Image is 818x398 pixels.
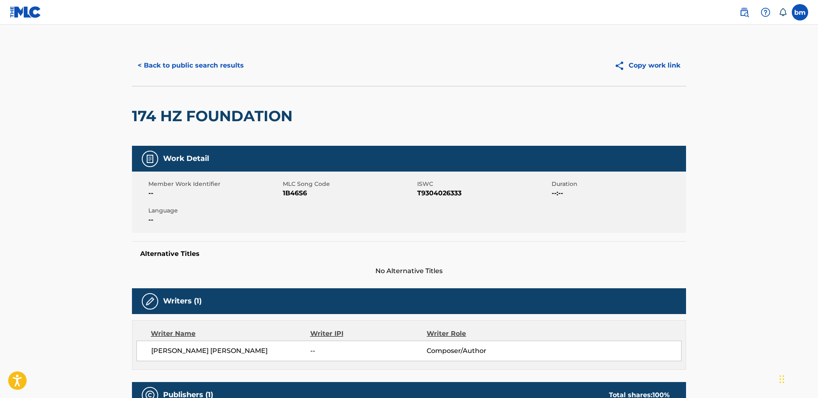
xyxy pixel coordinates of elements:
[777,359,818,398] iframe: Chat Widget
[151,329,310,339] div: Writer Name
[779,367,784,391] div: Drag
[417,188,550,198] span: T9304026333
[552,180,684,188] span: Duration
[614,61,629,71] img: Copy work link
[739,7,749,17] img: search
[132,266,686,276] span: No Alternative Titles
[145,154,155,164] img: Work Detail
[148,188,281,198] span: --
[148,180,281,188] span: Member Work Identifier
[151,346,310,356] span: [PERSON_NAME] [PERSON_NAME]
[609,55,686,76] button: Copy work link
[163,154,209,163] h5: Work Detail
[417,180,550,188] span: ISWC
[10,6,41,18] img: MLC Logo
[310,346,427,356] span: --
[761,7,770,17] img: help
[552,188,684,198] span: --:--
[140,250,678,258] h5: Alternative Titles
[145,296,155,306] img: Writers
[736,4,752,20] a: Public Search
[795,265,818,331] iframe: Resource Center
[310,329,427,339] div: Writer IPI
[757,4,774,20] div: Help
[427,346,533,356] span: Composer/Author
[148,215,281,225] span: --
[779,8,787,16] div: Notifications
[427,329,533,339] div: Writer Role
[148,206,281,215] span: Language
[132,107,297,125] h2: 174 HZ FOUNDATION
[792,4,808,20] div: User Menu
[132,55,250,76] button: < Back to public search results
[283,180,415,188] span: MLC Song Code
[283,188,415,198] span: 1B46S6
[163,296,202,306] h5: Writers (1)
